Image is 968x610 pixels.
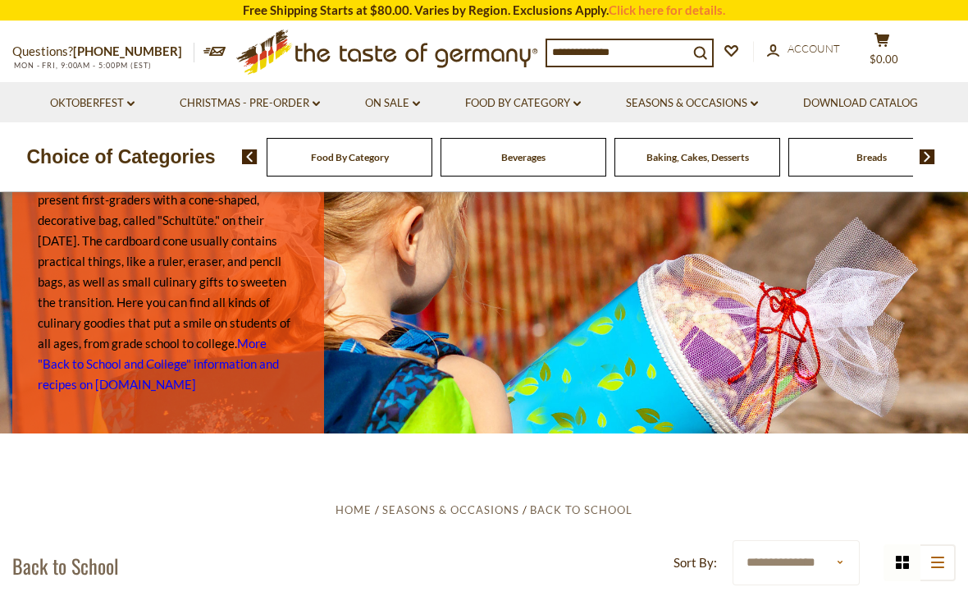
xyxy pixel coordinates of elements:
a: Food By Category [465,94,581,112]
a: Account [767,40,840,58]
h1: Back to School [12,553,119,578]
p: It is a custom in [GEOGRAPHIC_DATA] to present first-graders with a cone-shaped, decorative bag, ... [38,169,299,395]
span: Account [788,42,840,55]
a: On Sale [365,94,420,112]
a: Seasons & Occasions [626,94,758,112]
a: Download Catalog [803,94,918,112]
a: Home [336,503,372,516]
img: previous arrow [242,149,258,164]
a: Christmas - PRE-ORDER [180,94,320,112]
a: More "Back to School and College" information and recipes on [DOMAIN_NAME] [38,336,279,392]
span: $0.00 [870,53,898,66]
p: Questions? [12,41,194,62]
a: Food By Category [311,151,389,163]
a: Click here for details. [609,2,725,17]
a: [PHONE_NUMBER] [73,44,182,58]
a: Baking, Cakes, Desserts [646,151,749,163]
label: Sort By: [673,553,717,573]
a: Back to School [530,503,632,516]
a: Oktoberfest [50,94,135,112]
img: next arrow [920,149,935,164]
span: MON - FRI, 9:00AM - 5:00PM (EST) [12,61,152,70]
a: Seasons & Occasions [382,503,519,516]
a: Breads [856,151,887,163]
button: $0.00 [857,32,906,73]
a: Beverages [501,151,546,163]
